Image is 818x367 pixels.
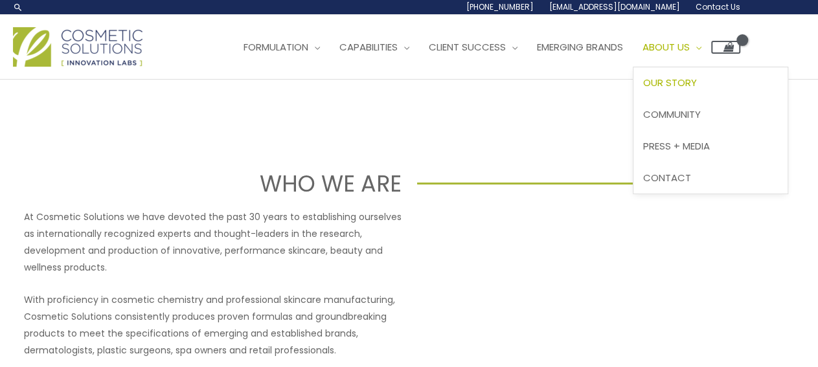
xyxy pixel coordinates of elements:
a: Emerging Brands [527,28,633,67]
span: Contact Us [696,1,740,12]
img: Cosmetic Solutions Logo [13,27,142,67]
a: Search icon link [13,2,23,12]
p: With proficiency in cosmetic chemistry and professional skincare manufacturing, Cosmetic Solution... [24,291,402,359]
span: Client Success [429,40,506,54]
a: Our Story [633,67,788,99]
span: About Us [642,40,690,54]
h1: WHO WE ARE [60,168,402,199]
p: At Cosmetic Solutions we have devoted the past 30 years to establishing ourselves as internationa... [24,208,402,276]
nav: Site Navigation [224,28,740,67]
a: Press + Media [633,130,788,162]
span: Contact [643,171,691,184]
a: Community [633,99,788,131]
span: Press + Media [643,139,710,153]
a: Contact [633,162,788,194]
span: Capabilities [339,40,398,54]
span: [PHONE_NUMBER] [466,1,534,12]
span: Emerging Brands [537,40,623,54]
span: [EMAIL_ADDRESS][DOMAIN_NAME] [549,1,680,12]
a: View Shopping Cart, empty [711,41,740,54]
span: Community [643,107,701,121]
a: Client Success [419,28,527,67]
a: Capabilities [330,28,419,67]
a: Formulation [234,28,330,67]
span: Formulation [244,40,308,54]
span: Our Story [643,76,697,89]
a: About Us [633,28,711,67]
